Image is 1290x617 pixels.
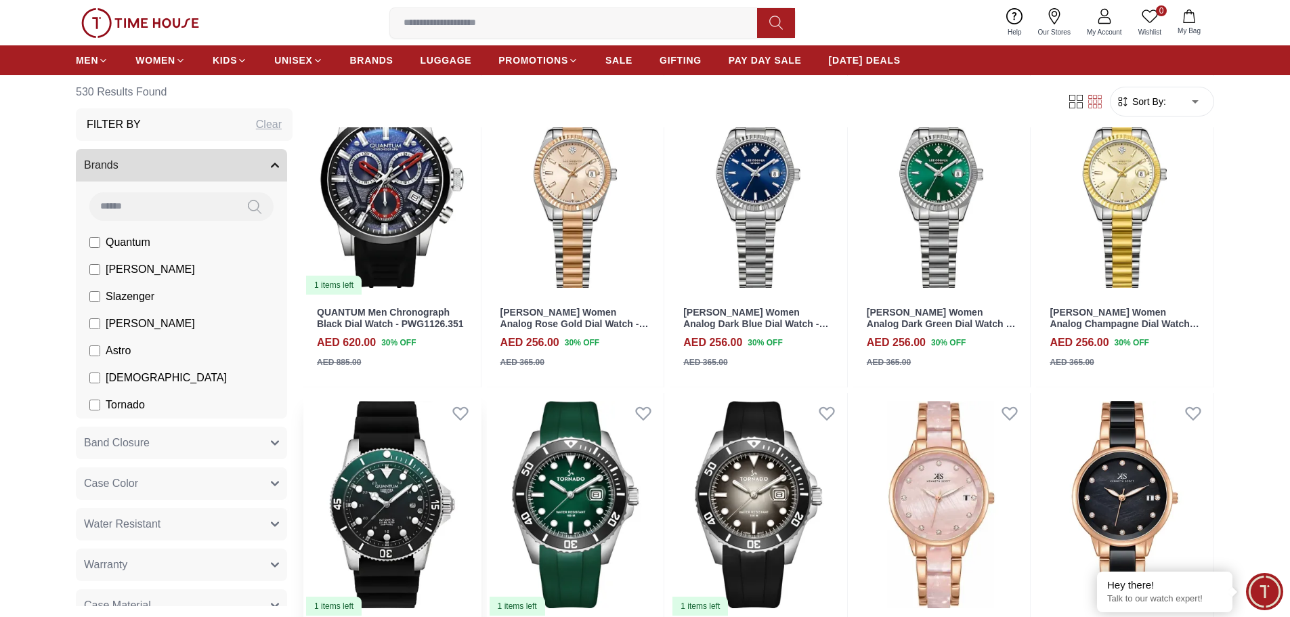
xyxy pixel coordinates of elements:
a: KIDS [213,48,247,72]
button: Warranty [76,549,287,581]
div: 1 items left [490,597,545,616]
span: 30 % OFF [565,337,599,349]
a: [PERSON_NAME] Women Analog Champagne Dial Watch - LC08126.210 [1050,307,1199,341]
span: BRANDS [350,54,393,67]
a: QUANTUM Men Chronograph Black Dial Watch - PWG1126.3511 items left [303,72,481,296]
span: Help [1002,27,1027,37]
div: Chat Widget [1246,573,1283,610]
a: [DATE] DEALS [829,48,901,72]
div: AED 885.00 [317,356,361,368]
img: Tornado Lumina Men's Analog Green Dial Watch - T22001-SSHH [487,393,664,616]
div: AED 365.00 [867,356,911,368]
span: SALE [605,54,632,67]
div: 1 items left [306,276,362,295]
h3: Filter By [87,116,141,133]
span: 0 [1156,5,1167,16]
a: QUANTUM Men Chronograph Black Dial Watch - PWG1126.351 [317,307,464,329]
span: Warranty [84,557,127,573]
a: [PERSON_NAME] Women Analog Dark Blue Dial Watch - LC08126.390 [683,307,828,341]
span: PAY DAY SALE [729,54,802,67]
span: 30 % OFF [381,337,416,349]
img: QUANTUM Men Automatic Dark Green Dial Watch - BAR1115.371 [303,393,481,616]
a: LEE COOPER Women Analog Dark Green Dial Watch - LC08126.370 [853,72,1031,296]
span: Astro [106,343,131,359]
a: UNISEX [274,48,322,72]
h4: AED 256.00 [1050,335,1109,351]
input: [PERSON_NAME] [89,264,100,275]
p: Talk to our watch expert! [1107,593,1222,605]
a: MEN [76,48,108,72]
span: My Account [1081,27,1127,37]
img: QUANTUM Men Chronograph Black Dial Watch - PWG1126.351 [303,72,481,296]
span: [PERSON_NAME] [106,316,195,332]
input: [DEMOGRAPHIC_DATA] [89,373,100,383]
span: Slazenger [106,289,154,305]
div: Clear [256,116,282,133]
h6: 530 Results Found [76,76,293,108]
span: Sort By: [1130,95,1166,108]
input: [PERSON_NAME] [89,318,100,329]
span: Band Closure [84,435,150,451]
img: LEE COOPER Women Analog Dark Blue Dial Watch - LC08126.390 [670,72,847,296]
img: Tornado Lumina Men's Analog Onyx Black Dial Watch - T22001-SSBB [670,393,847,616]
span: Water Resistant [84,516,160,532]
span: My Bag [1172,26,1206,36]
button: Sort By: [1116,95,1166,108]
span: Tornado [106,397,145,413]
span: [DEMOGRAPHIC_DATA] [106,370,227,386]
img: Kenneth Scott Women's Rose Gold Dial Analog Watch -K24503-RCBM [1036,393,1213,616]
div: 1 items left [306,597,362,616]
a: 0Wishlist [1130,5,1169,40]
a: WOMEN [135,48,186,72]
input: Slazenger [89,291,100,302]
div: AED 365.00 [683,356,727,368]
a: Our Stores [1030,5,1079,40]
input: Astro [89,345,100,356]
button: My Bag [1169,7,1209,39]
div: 1 items left [672,597,728,616]
h4: AED 256.00 [683,335,742,351]
span: 30 % OFF [748,337,782,349]
a: PAY DAY SALE [729,48,802,72]
a: QUANTUM Men Automatic Dark Green Dial Watch - BAR1115.3711 items left [303,393,481,616]
button: Band Closure [76,427,287,459]
h4: AED 256.00 [500,335,559,351]
div: AED 365.00 [1050,356,1094,368]
div: AED 365.00 [500,356,544,368]
span: [DATE] DEALS [829,54,901,67]
img: Kenneth Scott Women's Rose Gold Dial Analog Watch -K24503-RCPM [853,393,1031,616]
a: Tornado Lumina Men's Analog Green Dial Watch - T22001-SSHH1 items left [487,393,664,616]
span: LUGGAGE [421,54,472,67]
span: 30 % OFF [1115,337,1149,349]
span: Case Color [84,475,138,492]
img: LEE COOPER Women Analog Rose Gold Dial Watch - LC08126.510 [487,72,664,296]
a: LEE COOPER Women Analog Champagne Dial Watch - LC08126.210 [1036,72,1213,296]
a: BRANDS [350,48,393,72]
a: SALE [605,48,632,72]
img: ... [81,8,199,38]
a: GIFTING [660,48,702,72]
button: Brands [76,149,287,182]
span: Case Material [84,597,151,614]
a: [PERSON_NAME] Women Analog Dark Green Dial Watch - LC08126.370 [867,307,1016,341]
span: GIFTING [660,54,702,67]
a: Help [999,5,1030,40]
a: Tornado Lumina Men's Analog Onyx Black Dial Watch - T22001-SSBB1 items left [670,393,847,616]
h4: AED 256.00 [867,335,926,351]
h4: AED 620.00 [317,335,376,351]
span: [PERSON_NAME] [106,261,195,278]
input: Tornado [89,400,100,410]
span: Wishlist [1133,27,1167,37]
span: WOMEN [135,54,175,67]
input: Quantum [89,237,100,248]
span: 30 % OFF [931,337,966,349]
a: PROMOTIONS [498,48,578,72]
span: MEN [76,54,98,67]
span: PROMOTIONS [498,54,568,67]
a: [PERSON_NAME] Women Analog Rose Gold Dial Watch - LC08126.510 [500,307,649,341]
span: Our Stores [1033,27,1076,37]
